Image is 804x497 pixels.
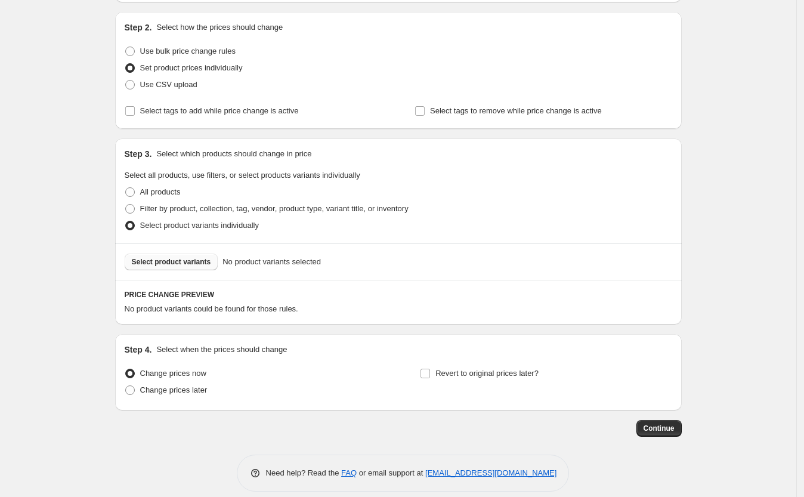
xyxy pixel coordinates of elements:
[156,344,287,356] p: Select when the prices should change
[430,106,602,115] span: Select tags to remove while price change is active
[140,47,236,55] span: Use bulk price change rules
[125,344,152,356] h2: Step 4.
[435,369,539,378] span: Revert to original prices later?
[125,290,672,300] h6: PRICE CHANGE PREVIEW
[140,204,409,213] span: Filter by product, collection, tag, vendor, product type, variant title, or inventory
[156,21,283,33] p: Select how the prices should change
[341,468,357,477] a: FAQ
[125,304,298,313] span: No product variants could be found for those rules.
[140,221,259,230] span: Select product variants individually
[636,420,682,437] button: Continue
[125,171,360,180] span: Select all products, use filters, or select products variants individually
[140,187,181,196] span: All products
[132,257,211,267] span: Select product variants
[222,256,321,268] span: No product variants selected
[140,385,208,394] span: Change prices later
[156,148,311,160] p: Select which products should change in price
[125,21,152,33] h2: Step 2.
[125,254,218,270] button: Select product variants
[125,148,152,160] h2: Step 3.
[644,424,675,433] span: Continue
[140,106,299,115] span: Select tags to add while price change is active
[140,63,243,72] span: Set product prices individually
[357,468,425,477] span: or email support at
[425,468,556,477] a: [EMAIL_ADDRESS][DOMAIN_NAME]
[140,369,206,378] span: Change prices now
[266,468,342,477] span: Need help? Read the
[140,80,197,89] span: Use CSV upload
